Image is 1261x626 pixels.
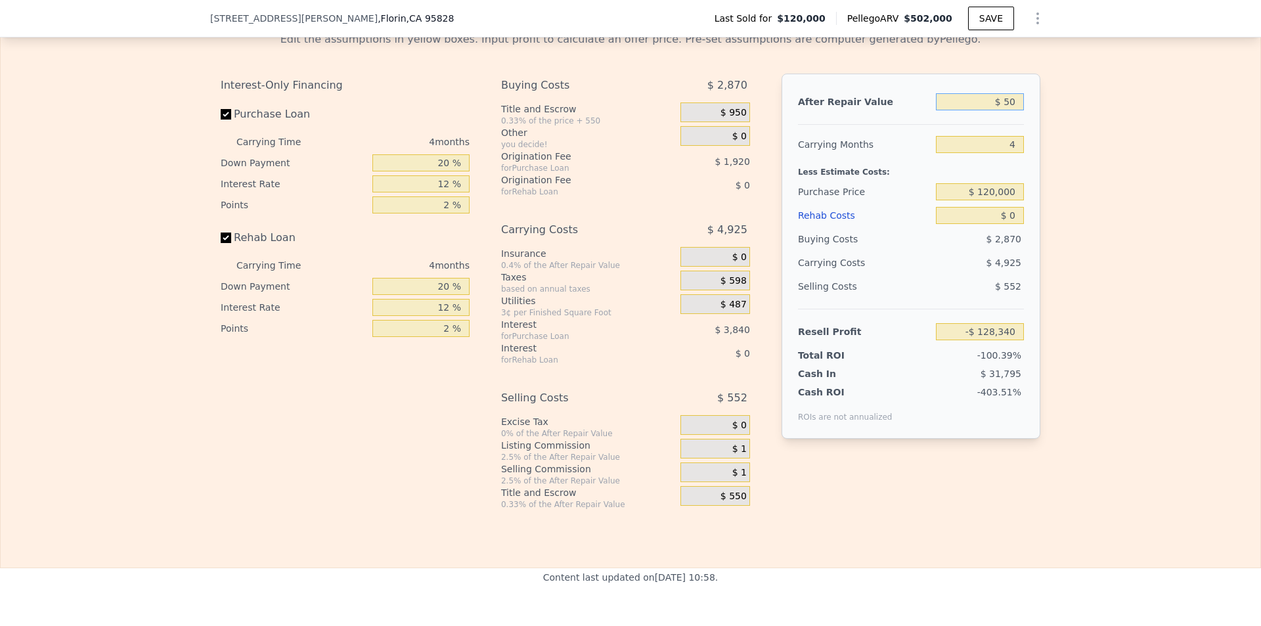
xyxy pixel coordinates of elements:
[501,187,648,197] div: for Rehab Loan
[977,387,1021,397] span: -403.51%
[221,194,367,215] div: Points
[720,491,747,503] span: $ 550
[777,12,826,25] span: $120,000
[720,299,747,311] span: $ 487
[798,227,931,251] div: Buying Costs
[798,367,880,380] div: Cash In
[501,247,675,260] div: Insurance
[986,234,1021,244] span: $ 2,870
[798,349,880,362] div: Total ROI
[707,74,747,97] span: $ 2,870
[501,331,648,342] div: for Purchase Loan
[221,276,367,297] div: Down Payment
[501,284,675,294] div: based on annual taxes
[977,350,1021,361] span: -100.39%
[221,297,367,318] div: Interest Rate
[501,318,648,331] div: Interest
[715,324,749,335] span: $ 3,840
[798,204,931,227] div: Rehab Costs
[501,126,675,139] div: Other
[221,173,367,194] div: Interest Rate
[501,476,675,486] div: 2.5% of the After Repair Value
[210,12,378,25] span: [STREET_ADDRESS][PERSON_NAME]
[986,257,1021,268] span: $ 4,925
[501,294,675,307] div: Utilities
[798,275,931,298] div: Selling Costs
[221,152,367,173] div: Down Payment
[221,233,231,243] input: Rehab Loan
[720,107,747,119] span: $ 950
[501,163,648,173] div: for Purchase Loan
[501,499,675,510] div: 0.33% of the After Repair Value
[717,386,747,410] span: $ 552
[732,443,747,455] span: $ 1
[501,462,675,476] div: Selling Commission
[501,415,675,428] div: Excise Tax
[981,369,1021,379] span: $ 31,795
[715,12,778,25] span: Last Sold for
[798,320,931,344] div: Resell Profit
[798,386,893,399] div: Cash ROI
[221,318,367,339] div: Points
[501,307,675,318] div: 3¢ per Finished Square Foot
[221,74,470,97] div: Interest-Only Financing
[847,12,904,25] span: Pellego ARV
[720,275,747,287] span: $ 598
[968,7,1014,30] button: SAVE
[736,348,750,359] span: $ 0
[221,226,367,250] label: Rehab Loan
[501,218,648,242] div: Carrying Costs
[732,420,747,432] span: $ 0
[501,452,675,462] div: 2.5% of the After Repair Value
[327,255,470,276] div: 4 months
[798,180,931,204] div: Purchase Price
[501,260,675,271] div: 0.4% of the After Repair Value
[501,271,675,284] div: Taxes
[501,74,648,97] div: Buying Costs
[501,355,648,365] div: for Rehab Loan
[327,131,470,152] div: 4 months
[501,439,675,452] div: Listing Commission
[798,133,931,156] div: Carrying Months
[501,428,675,439] div: 0% of the After Repair Value
[715,156,749,167] span: $ 1,920
[501,116,675,126] div: 0.33% of the price + 550
[501,102,675,116] div: Title and Escrow
[732,252,747,263] span: $ 0
[221,32,1040,47] div: Edit the assumptions in yellow boxes. Input profit to calculate an offer price. Pre-set assumptio...
[707,218,747,242] span: $ 4,925
[1025,5,1051,32] button: Show Options
[501,173,648,187] div: Origination Fee
[501,486,675,499] div: Title and Escrow
[221,102,367,126] label: Purchase Loan
[221,109,231,120] input: Purchase Loan
[798,156,1024,180] div: Less Estimate Costs:
[236,131,322,152] div: Carrying Time
[995,281,1021,292] span: $ 552
[798,90,931,114] div: After Repair Value
[236,255,322,276] div: Carrying Time
[798,399,893,422] div: ROIs are not annualized
[732,131,747,143] span: $ 0
[501,386,648,410] div: Selling Costs
[501,342,648,355] div: Interest
[378,12,454,25] span: , Florin
[736,180,750,190] span: $ 0
[732,467,747,479] span: $ 1
[798,251,880,275] div: Carrying Costs
[904,13,952,24] span: $502,000
[407,13,454,24] span: , CA 95828
[501,150,648,163] div: Origination Fee
[501,139,675,150] div: you decide!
